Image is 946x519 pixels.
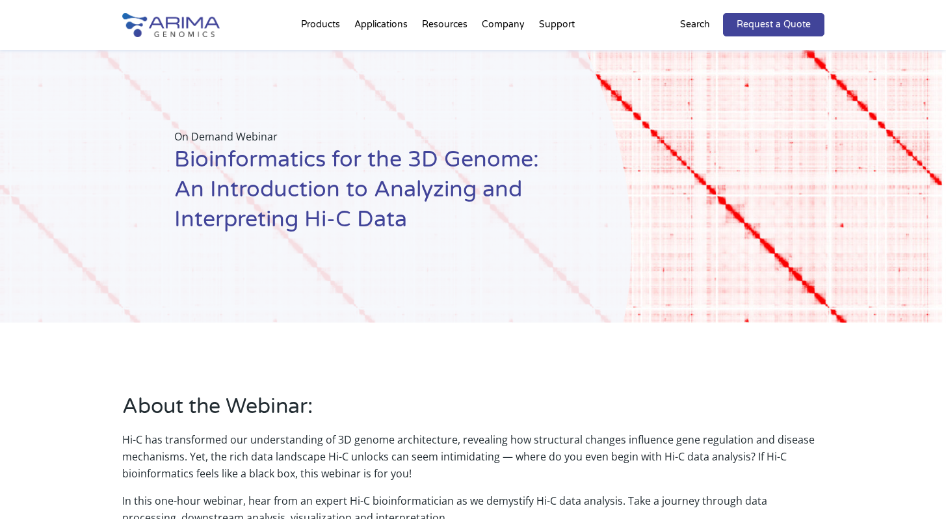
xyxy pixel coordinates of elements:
a: Request a Quote [723,13,824,36]
img: Arima-Genomics-logo [122,13,220,37]
p: Search [680,16,710,33]
p: Hi-C has transformed our understanding of 3D genome architecture, revealing how structural change... [122,431,824,492]
h1: Bioinformatics for the 3D Genome: An Introduction to Analyzing and Interpreting Hi-C Data [174,145,566,245]
p: On Demand Webinar [174,128,566,145]
h2: About the Webinar: [122,392,824,431]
